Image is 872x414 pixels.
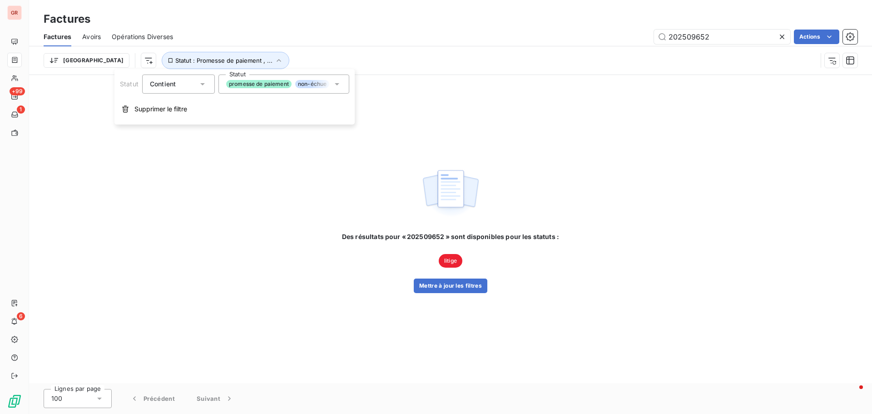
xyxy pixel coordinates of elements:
span: Statut : Promesse de paiement , ... [175,57,272,64]
span: +99 [10,87,25,95]
span: Statut [120,80,139,88]
button: Actions [794,30,839,44]
span: promesse de paiement [226,80,292,88]
span: 6 [17,312,25,320]
button: [GEOGRAPHIC_DATA] [44,53,129,68]
span: Des résultats pour « 202509652 » sont disponibles pour les statuts : [342,232,559,241]
button: Précédent [119,389,186,408]
img: Logo LeanPay [7,394,22,409]
span: Factures [44,32,71,41]
span: non-échue [295,80,329,88]
span: Opérations Diverses [112,32,173,41]
span: 1 [17,105,25,114]
span: Avoirs [82,32,101,41]
span: Supprimer le filtre [134,105,187,114]
button: Suivant [186,389,245,408]
button: Statut : Promesse de paiement , ... [162,52,289,69]
button: Supprimer le filtre [114,99,355,119]
span: litige [439,254,462,268]
span: Contient [150,80,176,88]
iframe: Intercom live chat [841,383,863,405]
span: 100 [51,394,62,403]
div: GR [7,5,22,20]
button: Mettre à jour les filtres [414,279,487,293]
input: Rechercher [654,30,790,44]
img: empty state [421,165,480,221]
h3: Factures [44,11,90,27]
